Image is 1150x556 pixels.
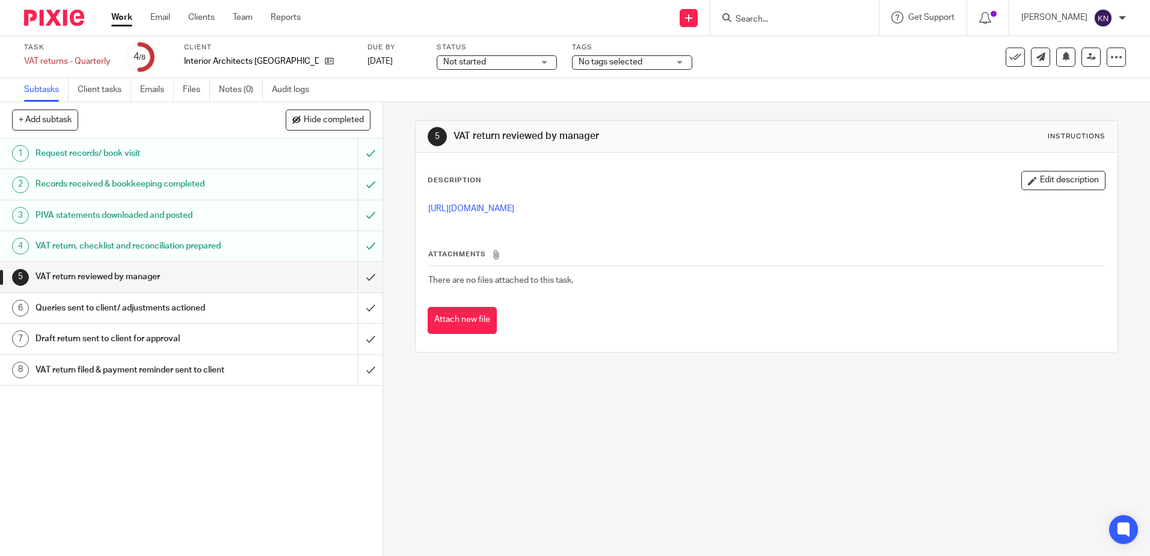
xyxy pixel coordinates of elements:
h1: VAT return filed & payment reminder sent to client [35,361,242,379]
div: 5 [428,127,447,146]
a: Client tasks [78,78,131,102]
div: 3 [12,207,29,224]
div: 4 [12,238,29,255]
label: Tags [572,43,692,52]
span: Attachments [428,251,486,258]
a: Clients [188,11,215,23]
input: Search [734,14,843,25]
p: Interior Architects [GEOGRAPHIC_DATA] [184,55,319,67]
div: 8 [12,362,29,378]
div: 5 [12,269,29,286]
small: /8 [139,54,146,61]
div: 4 [134,50,146,64]
h1: VAT return reviewed by manager [454,130,792,143]
div: VAT returns - Quarterly [24,55,110,67]
div: 7 [12,330,29,347]
span: No tags selected [579,58,642,66]
h1: PIVA statements downloaded and posted [35,206,242,224]
label: Client [184,43,352,52]
a: [URL][DOMAIN_NAME] [428,205,514,213]
span: [DATE] [367,57,393,66]
span: Get Support [908,13,955,22]
h1: Queries sent to client/ adjustments actioned [35,299,242,317]
a: Files [183,78,210,102]
h1: Request records/ book visit [35,144,242,162]
h1: VAT return reviewed by manager [35,268,242,286]
h1: VAT return, checklist and reconciliation prepared [35,237,242,255]
h1: Records received & bookkeeping completed [35,175,242,193]
div: 1 [12,145,29,162]
a: Reports [271,11,301,23]
button: + Add subtask [12,110,78,130]
a: Audit logs [272,78,318,102]
span: There are no files attached to this task. [428,276,573,285]
h1: Draft return sent to client for approval [35,330,242,348]
button: Hide completed [286,110,371,130]
p: Description [428,176,481,185]
a: Work [111,11,132,23]
a: Email [150,11,170,23]
a: Notes (0) [219,78,263,102]
img: svg%3E [1093,8,1113,28]
label: Task [24,43,110,52]
span: Not started [443,58,486,66]
label: Status [437,43,557,52]
button: Attach new file [428,307,497,334]
a: Emails [140,78,174,102]
p: [PERSON_NAME] [1021,11,1087,23]
a: Team [233,11,253,23]
label: Due by [367,43,422,52]
button: Edit description [1021,171,1105,190]
div: Instructions [1048,132,1105,141]
div: 2 [12,176,29,193]
img: Pixie [24,10,84,26]
div: 6 [12,300,29,317]
a: Subtasks [24,78,69,102]
span: Hide completed [304,116,364,125]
